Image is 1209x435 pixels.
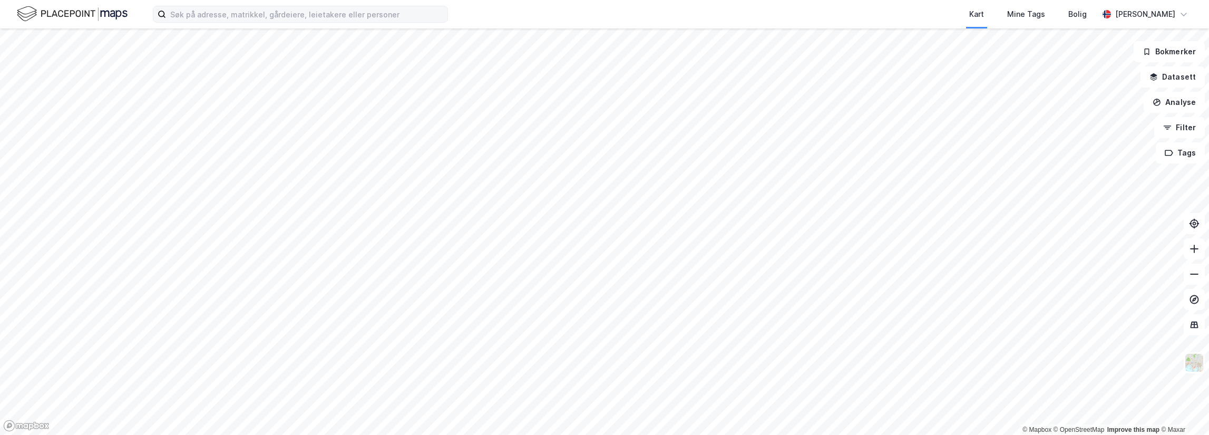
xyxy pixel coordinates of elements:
[1154,117,1205,138] button: Filter
[1144,92,1205,113] button: Analyse
[1156,384,1209,435] iframe: Chat Widget
[1022,426,1051,433] a: Mapbox
[969,8,984,21] div: Kart
[17,5,128,23] img: logo.f888ab2527a4732fd821a326f86c7f29.svg
[1156,142,1205,163] button: Tags
[166,6,447,22] input: Søk på adresse, matrikkel, gårdeiere, leietakere eller personer
[1007,8,1045,21] div: Mine Tags
[1054,426,1105,433] a: OpenStreetMap
[1107,426,1159,433] a: Improve this map
[1134,41,1205,62] button: Bokmerker
[1068,8,1087,21] div: Bolig
[1156,384,1209,435] div: Kontrollprogram for chat
[3,420,50,432] a: Mapbox homepage
[1115,8,1175,21] div: [PERSON_NAME]
[1184,353,1204,373] img: Z
[1140,66,1205,88] button: Datasett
